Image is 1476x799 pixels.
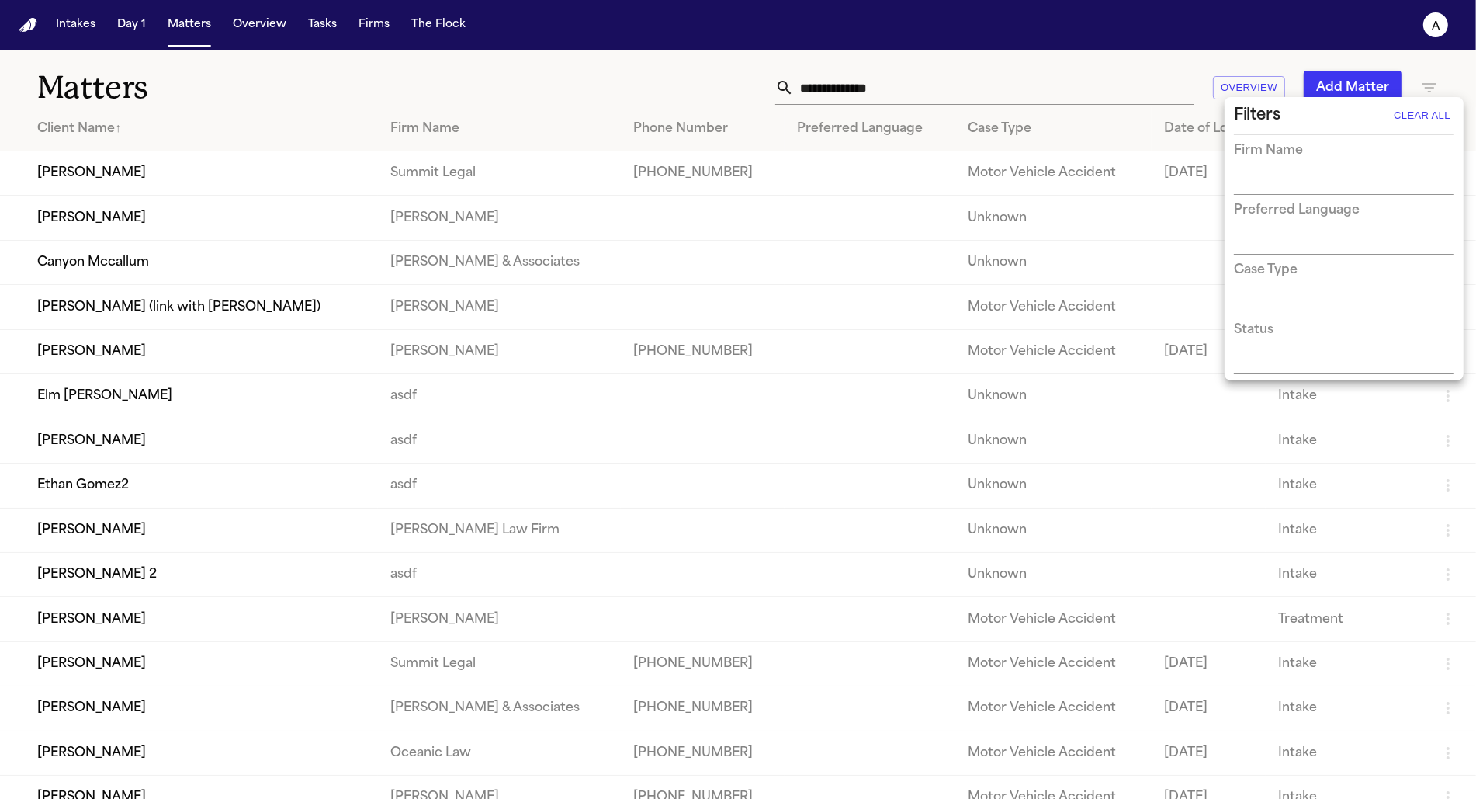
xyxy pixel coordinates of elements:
button: Open [1453,301,1456,304]
h3: Firm Name [1234,141,1303,160]
button: Open [1453,361,1456,364]
h3: Case Type [1234,261,1298,280]
button: Open [1453,182,1456,185]
button: Open [1453,241,1456,245]
button: Clear All [1390,103,1454,128]
h3: Status [1234,321,1273,339]
h2: Filters [1234,103,1280,128]
h3: Preferred Language [1234,201,1360,220]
